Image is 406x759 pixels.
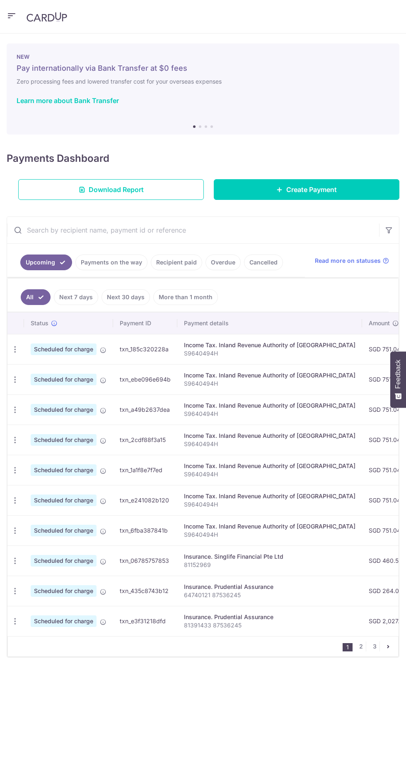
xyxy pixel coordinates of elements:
[315,257,389,265] a: Read more on statuses
[394,360,402,389] span: Feedback
[315,257,381,265] span: Read more on statuses
[113,334,177,364] td: txn_185c320228a
[153,289,218,305] a: More than 1 month
[75,255,147,270] a: Payments on the way
[113,425,177,455] td: txn_2cdf88f3a15
[184,522,355,531] div: Income Tax. Inland Revenue Authority of [GEOGRAPHIC_DATA]
[17,77,389,86] h6: Zero processing fees and lowered transfer cost for your overseas expenses
[7,151,109,166] h4: Payments Dashboard
[31,525,97,536] span: Scheduled for charge
[101,289,150,305] a: Next 30 days
[184,349,355,358] p: S9640494H
[184,621,355,629] p: 81391433 87536245
[31,404,97,416] span: Scheduled for charge
[31,555,97,567] span: Scheduled for charge
[184,371,355,379] div: Income Tax. Inland Revenue Authority of [GEOGRAPHIC_DATA]
[113,545,177,576] td: txn_06785757853
[54,289,98,305] a: Next 7 days
[17,96,119,105] a: Learn more about Bank Transfer
[244,255,283,270] a: Cancelled
[113,455,177,485] td: txn_1a1f8e7f7ed
[113,312,177,334] th: Payment ID
[184,591,355,599] p: 64740121 87536245
[184,613,355,621] div: Insurance. Prudential Assurance
[286,185,337,195] span: Create Payment
[31,374,97,385] span: Scheduled for charge
[31,495,97,506] span: Scheduled for charge
[184,401,355,410] div: Income Tax. Inland Revenue Authority of [GEOGRAPHIC_DATA]
[31,615,97,627] span: Scheduled for charge
[113,576,177,606] td: txn_435c8743b12
[184,492,355,500] div: Income Tax. Inland Revenue Authority of [GEOGRAPHIC_DATA]
[184,470,355,478] p: S9640494H
[177,312,362,334] th: Payment details
[184,583,355,591] div: Insurance. Prudential Assurance
[390,351,406,408] button: Feedback - Show survey
[184,462,355,470] div: Income Tax. Inland Revenue Authority of [GEOGRAPHIC_DATA]
[17,53,389,60] p: NEW
[184,500,355,509] p: S9640494H
[184,379,355,388] p: S9640494H
[184,341,355,349] div: Income Tax. Inland Revenue Authority of [GEOGRAPHIC_DATA]
[113,606,177,636] td: txn_e3f31218dfd
[89,185,144,195] span: Download Report
[214,179,399,200] a: Create Payment
[184,432,355,440] div: Income Tax. Inland Revenue Authority of [GEOGRAPHIC_DATA]
[184,531,355,539] p: S9640494H
[31,319,48,327] span: Status
[356,641,366,651] a: 2
[113,394,177,425] td: txn_a49b2637dea
[184,440,355,448] p: S9640494H
[7,217,379,243] input: Search by recipient name, payment id or reference
[31,585,97,597] span: Scheduled for charge
[369,319,390,327] span: Amount
[151,255,202,270] a: Recipient paid
[184,410,355,418] p: S9640494H
[343,643,353,651] li: 1
[17,63,389,73] h5: Pay internationally via Bank Transfer at $0 fees
[113,364,177,394] td: txn_ebe096e694b
[184,552,355,561] div: Insurance. Singlife Financial Pte Ltd
[31,464,97,476] span: Scheduled for charge
[113,485,177,515] td: txn_e241082b120
[370,641,379,651] a: 3
[184,561,355,569] p: 81152969
[205,255,241,270] a: Overdue
[27,12,67,22] img: CardUp
[20,255,72,270] a: Upcoming
[343,637,398,656] nav: pager
[113,515,177,545] td: txn_6fba387841b
[18,179,204,200] a: Download Report
[31,343,97,355] span: Scheduled for charge
[31,434,97,446] span: Scheduled for charge
[21,289,51,305] a: All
